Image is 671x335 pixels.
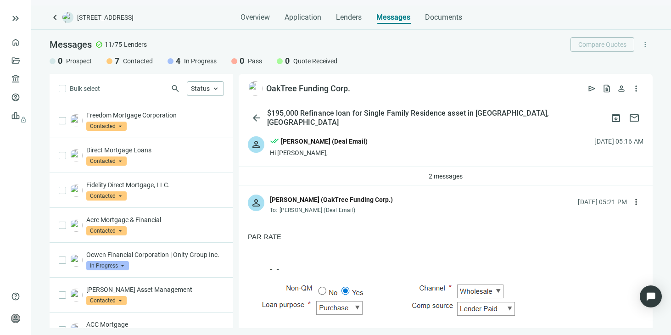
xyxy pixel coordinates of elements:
[641,40,649,49] span: more_vert
[11,292,20,301] span: help
[70,219,83,232] img: d73d0f02-c963-40ea-8743-efe4a800dabb
[124,40,147,49] span: Lenders
[270,195,393,205] div: [PERSON_NAME] (OakTree Funding Corp.)
[585,81,599,96] button: send
[280,207,355,213] span: [PERSON_NAME] (Deal Email)
[270,148,368,157] div: Hi [PERSON_NAME],
[184,56,217,66] span: In Progress
[86,320,224,329] p: ACC Mortgage
[70,149,83,162] img: 66f80e3e-a898-4cb6-8230-977c6c547af1
[594,136,643,146] div: [DATE] 05:16 AM
[421,169,470,184] button: 2 messages
[86,215,224,224] p: Acre Mortgage & Financial
[248,81,263,96] img: cdedeb1d-a071-4fc3-be00-df68ce0b98a7.png
[570,37,634,52] button: Compare Quotes
[86,250,224,259] p: Ocwen Financial Corporation | Onity Group Inc.
[70,114,83,127] img: e132f1e5-0520-470f-a8cc-c17af46c52ce
[240,56,244,67] span: 0
[638,37,653,52] button: more_vert
[95,41,103,48] span: check_circle
[248,56,262,66] span: Pass
[629,81,643,96] button: more_vert
[632,84,641,93] span: more_vert
[270,207,393,214] div: To:
[58,56,62,67] span: 0
[212,84,220,93] span: keyboard_arrow_up
[50,39,92,50] span: Messages
[105,40,122,49] span: 11/75
[10,13,21,24] button: keyboard_double_arrow_right
[86,156,127,166] span: Contacted
[50,12,61,23] a: keyboard_arrow_left
[251,139,262,150] span: person
[632,197,641,207] span: more_vert
[578,197,627,207] div: [DATE] 05:21 PM
[376,13,410,22] span: Messages
[62,12,73,23] img: deal-logo
[251,197,262,208] span: person
[251,112,262,123] span: arrow_back
[176,56,180,67] span: 4
[248,109,265,127] button: arrow_back
[86,261,129,270] span: In Progress
[70,184,83,197] img: d788c84f-c2cb-4ebe-aae5-fd258fe1a7ea
[191,85,210,92] span: Status
[629,112,640,123] span: mail
[285,13,321,22] span: Application
[77,13,134,22] span: [STREET_ADDRESS]
[614,81,629,96] button: person
[610,112,621,123] span: archive
[86,296,127,305] span: Contacted
[429,173,463,180] span: 2 messages
[607,109,625,127] button: archive
[70,289,83,301] img: 054791bb-9a11-4a63-bb3f-3c9b69892931
[86,122,127,131] span: Contacted
[11,314,20,323] span: person
[115,56,119,67] span: 7
[266,83,350,94] div: OakTree Funding Corp.
[629,195,643,209] button: more_vert
[599,81,614,96] button: request_quote
[86,226,127,235] span: Contacted
[70,84,100,94] span: Bulk select
[86,191,127,201] span: Contacted
[265,109,607,127] div: $195,000 Refinance loan for Single Family Residence asset in [GEOGRAPHIC_DATA], [GEOGRAPHIC_DATA]
[602,84,611,93] span: request_quote
[123,56,153,66] span: Contacted
[336,13,362,22] span: Lenders
[171,84,180,93] span: search
[86,145,224,155] p: Direct Mortgage Loans
[281,136,368,146] div: [PERSON_NAME] (Deal Email)
[587,84,597,93] span: send
[425,13,462,22] span: Documents
[86,285,224,294] p: [PERSON_NAME] Asset Management
[640,285,662,307] div: Open Intercom Messenger
[625,109,643,127] button: mail
[86,111,224,120] p: Freedom Mortgage Corporation
[617,84,626,93] span: person
[293,56,337,66] span: Quote Received
[285,56,290,67] span: 0
[86,180,224,190] p: Fidelity Direct Mortgage, LLC.
[240,13,270,22] span: Overview
[270,136,279,148] span: done_all
[70,254,83,267] img: b4a9ab64-2e52-4e56-8950-d7303ed7cd96
[66,56,92,66] span: Prospect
